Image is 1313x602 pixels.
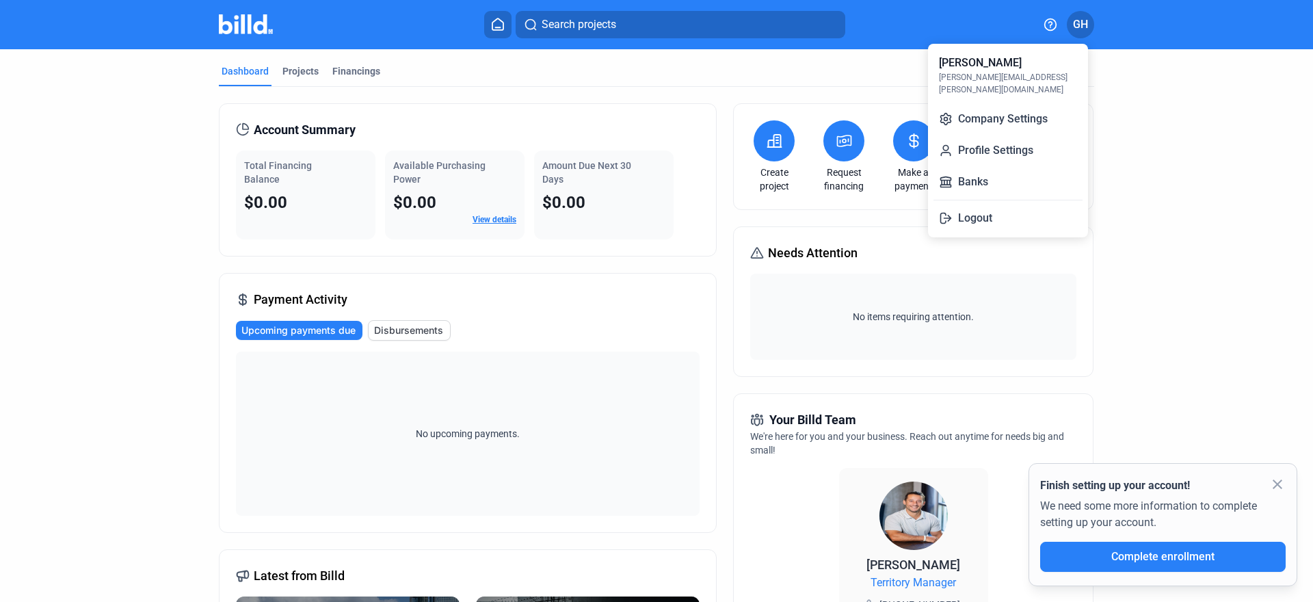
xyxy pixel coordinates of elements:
button: Profile Settings [933,137,1083,164]
button: Company Settings [933,105,1083,133]
div: [PERSON_NAME] [939,55,1022,71]
button: Banks [933,168,1083,196]
div: [PERSON_NAME][EMAIL_ADDRESS][PERSON_NAME][DOMAIN_NAME] [939,71,1077,96]
button: Logout [933,205,1083,232]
